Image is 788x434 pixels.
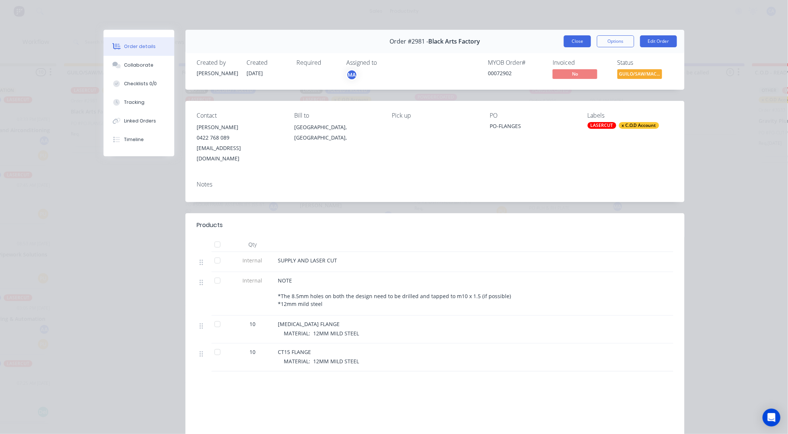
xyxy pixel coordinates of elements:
div: [EMAIL_ADDRESS][DOMAIN_NAME] [197,143,282,164]
div: Bill to [294,112,380,119]
div: Tracking [124,99,145,106]
div: [PERSON_NAME] [197,122,282,133]
span: [DATE] [247,70,263,77]
span: MATERIAL: 12MM MILD STEEL [284,358,359,365]
div: Pick up [392,112,478,119]
div: Required [296,59,337,66]
span: Order #2981 - [390,38,429,45]
button: Close [564,35,591,47]
div: Checklists 0/0 [124,80,157,87]
div: Collaborate [124,62,154,68]
div: 0422 768 089 [197,133,282,143]
div: Open Intercom Messenger [763,409,781,427]
div: [GEOGRAPHIC_DATA], [GEOGRAPHIC_DATA], [294,122,380,143]
span: No [553,69,597,79]
div: Created by [197,59,238,66]
button: Linked Orders [104,112,174,130]
div: [PERSON_NAME]0422 768 089[EMAIL_ADDRESS][DOMAIN_NAME] [197,122,282,164]
div: [PERSON_NAME] [197,69,238,77]
button: Checklists 0/0 [104,74,174,93]
span: 10 [250,320,255,328]
div: Assigned to [346,59,421,66]
span: Black Arts Factory [429,38,480,45]
div: Contact [197,112,282,119]
div: Notes [197,181,673,188]
div: Linked Orders [124,118,156,124]
div: 00072902 [488,69,544,77]
div: Labels [588,112,673,119]
span: MATERIAL: 12MM MILD STEEL [284,330,359,337]
div: MYOB Order # [488,59,544,66]
button: GUILO/SAW/MACHI... [617,69,662,80]
button: Timeline [104,130,174,149]
span: CT15 FLANGE [278,348,311,355]
span: GUILO/SAW/MACHI... [617,69,662,79]
span: SUPPLY AND LASER CUT [278,257,337,264]
button: Collaborate [104,56,174,74]
span: 10 [250,348,255,356]
div: x C.O.D Account [619,122,659,129]
button: Order details [104,37,174,56]
div: PO-FLANGES [490,122,575,133]
button: Options [597,35,634,47]
div: Timeline [124,136,144,143]
div: [GEOGRAPHIC_DATA], [GEOGRAPHIC_DATA], [294,122,380,146]
span: NOTE *The 8.5mm holes on both the design need to be drilled and tapped to m10 x 1.5 (if possible)... [278,277,511,307]
div: Products [197,221,223,230]
div: PO [490,112,575,119]
button: Tracking [104,93,174,112]
span: [MEDICAL_DATA] FLANGE [278,320,340,328]
div: Qty [230,237,275,252]
button: Edit Order [640,35,677,47]
button: MA [346,69,358,80]
div: Created [247,59,287,66]
div: Status [617,59,673,66]
span: Internal [233,256,272,264]
span: Internal [233,277,272,284]
div: Invoiced [553,59,609,66]
div: Order details [124,43,156,50]
div: LASERCUT [588,122,616,129]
